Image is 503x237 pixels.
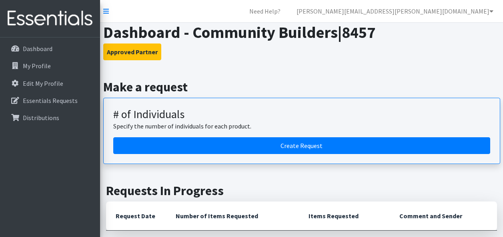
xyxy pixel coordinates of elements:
a: Distributions [3,110,97,126]
a: Edit My Profile [3,75,97,91]
p: Distributions [23,114,59,122]
th: Comment and Sender [390,201,497,231]
h3: # of Individuals [113,108,490,121]
th: Items Requested [299,201,389,231]
img: HumanEssentials [3,5,97,32]
th: Request Date [106,201,166,231]
a: Essentials Requests [3,93,97,109]
th: Number of Items Requested [166,201,299,231]
h2: Make a request [103,79,500,95]
button: Approved Partner [103,43,161,60]
h2: Requests In Progress [106,183,497,198]
h1: Dashboard - Community Builders|8457 [103,23,500,42]
a: My Profile [3,58,97,74]
a: [PERSON_NAME][EMAIL_ADDRESS][PERSON_NAME][DOMAIN_NAME] [290,3,500,19]
a: Create a request by number of individuals [113,137,490,154]
p: Dashboard [23,45,52,53]
p: My Profile [23,62,51,70]
p: Edit My Profile [23,79,63,87]
p: Specify the number of individuals for each product. [113,121,490,131]
p: Essentials Requests [23,97,78,105]
a: Need Help? [243,3,287,19]
a: Dashboard [3,41,97,57]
